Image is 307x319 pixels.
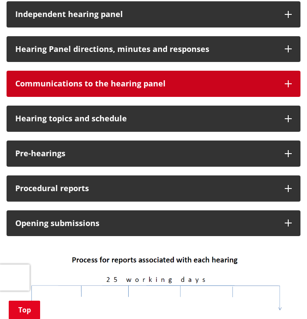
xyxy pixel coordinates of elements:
[15,79,276,88] h3: Communications to the hearing panel
[15,114,276,123] h3: Hearing topics and schedule
[7,1,300,27] button: Independent hearing panel
[15,219,276,228] h3: Opening submissions
[15,149,276,158] div: Pre-hearings
[9,301,40,319] a: Top
[15,10,276,19] h3: Independent hearing panel
[7,210,300,237] button: Opening submissions
[7,141,300,167] button: Pre-hearings
[7,71,300,97] button: Communications to the hearing panel
[15,184,276,193] h3: Procedural reports
[15,45,276,54] h3: Hearing Panel directions, minutes and responses
[267,282,298,314] iframe: Messenger Launcher
[7,36,300,62] button: Hearing Panel directions, minutes and responses
[7,106,300,132] button: Hearing topics and schedule
[7,175,300,202] button: Procedural reports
